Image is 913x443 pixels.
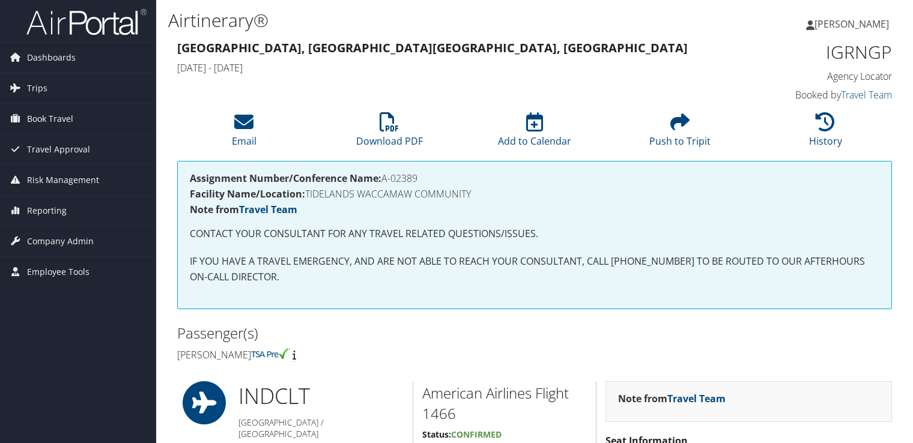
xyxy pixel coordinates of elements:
span: Travel Approval [27,134,90,164]
a: Download PDF [356,119,423,148]
a: Push to Tripit [649,119,711,148]
span: [PERSON_NAME] [814,17,889,31]
a: Email [232,119,256,148]
strong: Assignment Number/Conference Name: [190,172,381,185]
a: Travel Team [239,203,297,216]
span: Employee Tools [27,257,89,287]
span: Reporting [27,196,67,226]
h4: A-02389 [190,173,879,183]
a: Travel Team [841,88,892,101]
a: History [809,119,842,148]
strong: Facility Name/Location: [190,187,305,200]
strong: Note from [618,392,726,405]
strong: Status: [422,429,451,440]
h4: [PERSON_NAME] [177,348,526,361]
span: Trips [27,73,47,103]
strong: Note from [190,203,297,216]
h1: IGRNGP [727,40,892,65]
h2: American Airlines Flight 1466 [422,383,587,423]
h2: Passenger(s) [177,323,526,343]
h4: Agency Locator [727,70,892,83]
span: Risk Management [27,165,99,195]
h4: TIDELANDS WACCAMAW COMMUNITY [190,189,879,199]
p: IF YOU HAVE A TRAVEL EMERGENCY, AND ARE NOT ABLE TO REACH YOUR CONSULTANT, CALL [PHONE_NUMBER] TO... [190,254,879,285]
a: Travel Team [667,392,726,405]
h4: [DATE] - [DATE] [177,61,709,74]
img: tsa-precheck.png [251,348,290,359]
a: [PERSON_NAME] [806,6,901,42]
h1: IND CLT [238,381,404,411]
h1: Airtinerary® [168,8,657,33]
span: Book Travel [27,104,73,134]
span: Confirmed [451,429,502,440]
strong: [GEOGRAPHIC_DATA], [GEOGRAPHIC_DATA] [GEOGRAPHIC_DATA], [GEOGRAPHIC_DATA] [177,40,688,56]
p: CONTACT YOUR CONSULTANT FOR ANY TRAVEL RELATED QUESTIONS/ISSUES. [190,226,879,242]
h5: [GEOGRAPHIC_DATA] / [GEOGRAPHIC_DATA] [238,417,404,440]
img: airportal-logo.png [26,8,147,36]
span: Dashboards [27,43,76,73]
span: Company Admin [27,226,94,256]
a: Add to Calendar [498,119,571,148]
h4: Booked by [727,88,892,101]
